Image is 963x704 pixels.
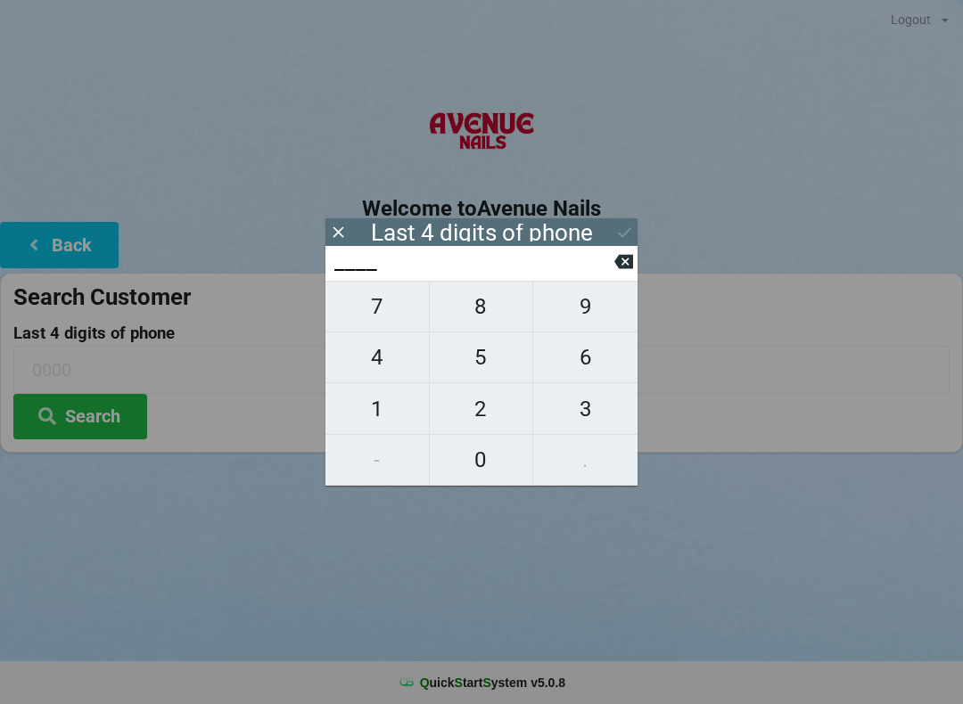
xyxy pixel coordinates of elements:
button: 6 [533,332,638,383]
button: 0 [430,435,534,486]
span: 6 [533,339,638,376]
button: 4 [325,332,430,383]
button: 8 [430,281,534,332]
button: 2 [430,383,534,434]
button: 7 [325,281,430,332]
button: 3 [533,383,638,434]
span: 4 [325,339,429,376]
span: 3 [533,390,638,428]
div: Last 4 digits of phone [371,224,593,241]
span: 5 [430,339,533,376]
span: 2 [430,390,533,428]
span: 9 [533,288,638,325]
button: 1 [325,383,430,434]
span: 7 [325,288,429,325]
span: 0 [430,441,533,479]
span: 8 [430,288,533,325]
button: 5 [430,332,534,383]
span: 1 [325,390,429,428]
button: 9 [533,281,638,332]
